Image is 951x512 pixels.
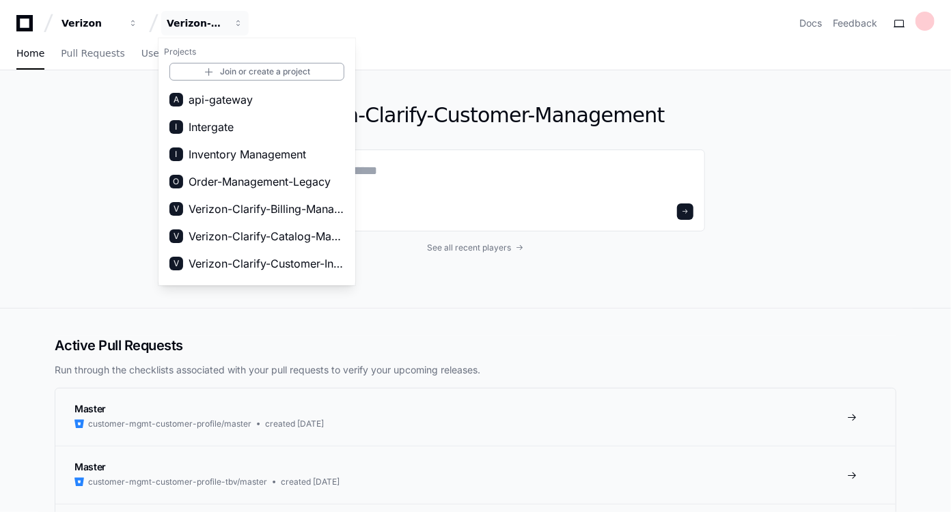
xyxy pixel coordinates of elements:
[61,38,124,70] a: Pull Requests
[169,175,183,188] div: O
[189,146,306,162] span: Inventory Management
[55,446,896,504] a: Mastercustomer-mgmt-customer-profile-tbv/mastercreated [DATE]
[189,173,331,190] span: Order-Management-Legacy
[169,229,183,243] div: V
[141,49,168,57] span: Users
[189,119,234,135] span: Intergate
[169,202,183,216] div: V
[281,477,340,487] span: created [DATE]
[55,388,896,446] a: Mastercustomer-mgmt-customer-profile/mastercreated [DATE]
[16,38,44,70] a: Home
[167,16,225,30] div: Verizon-Clarify-Customer-Management
[61,49,124,57] span: Pull Requests
[246,242,705,253] a: See all recent players
[169,93,183,106] div: A
[55,363,896,377] p: Run through the checklists associated with your pull requests to verify your upcoming releases.
[158,38,355,285] div: Verizon
[169,257,183,270] div: V
[169,63,344,81] a: Join or create a project
[74,403,106,414] span: Master
[88,477,267,487] span: customer-mgmt-customer-profile-tbv/master
[141,38,168,70] a: Users
[61,16,120,30] div: Verizon
[169,120,183,134] div: I
[265,418,324,429] span: created [DATE]
[189,91,253,108] span: api-gateway
[161,11,249,35] button: Verizon-Clarify-Customer-Management
[74,461,106,472] span: Master
[158,41,355,63] h1: Projects
[246,103,705,128] h1: Verizon-Clarify-Customer-Management
[16,49,44,57] span: Home
[428,242,512,253] span: See all recent players
[55,336,896,355] h2: Active Pull Requests
[88,418,251,429] span: customer-mgmt-customer-profile/master
[189,228,344,244] span: Verizon-Clarify-Catalog-Management
[189,255,344,272] span: Verizon-Clarify-Customer-Integrations
[799,16,822,30] a: Docs
[833,16,877,30] button: Feedback
[56,11,143,35] button: Verizon
[169,147,183,161] div: I
[189,201,344,217] span: Verizon-Clarify-Billing-Management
